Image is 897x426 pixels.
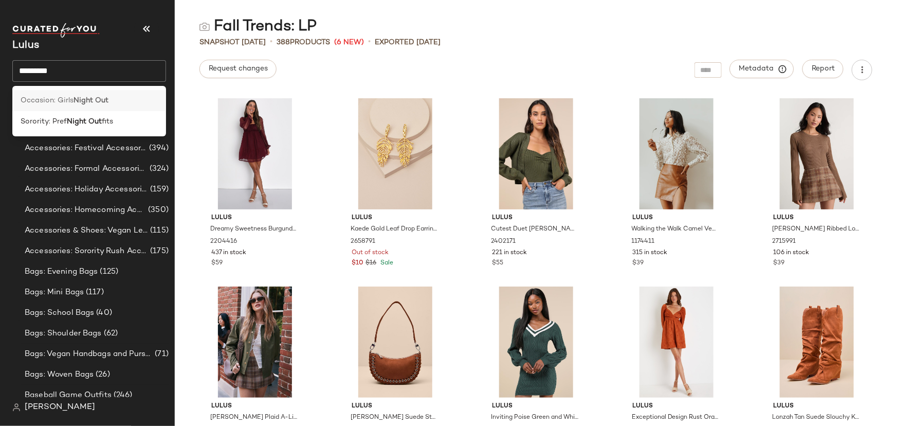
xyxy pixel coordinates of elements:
[210,225,298,234] span: Dreamy Sweetness Burgundy Swiss Dot Ruffled Mini Babydoll Dress
[153,348,169,360] span: (71)
[25,225,148,237] span: Accessories & Shoes: Vegan Leather
[203,287,307,398] img: 13077221_2709231.jpg
[352,248,389,258] span: Out of stock
[730,60,794,78] button: Metadata
[352,259,363,268] span: $10
[25,287,84,298] span: Bags: Mini Bags
[67,116,102,127] b: Night Out
[625,287,728,398] img: 10831921_2233176.jpg
[277,39,290,46] span: 388
[199,37,266,48] span: Snapshot [DATE]
[491,225,579,234] span: Cutest Duet [PERSON_NAME] Knit [PERSON_NAME] Top and Cardigan Sweater Set
[210,413,298,422] span: [PERSON_NAME] Plaid A-Line Skort
[147,143,169,154] span: (394)
[625,98,728,209] img: 6030061_1174411.jpg
[94,369,110,381] span: (26)
[491,413,579,422] span: Inviting Poise Green and White Cable Knit Sweater Mini Dress
[208,65,268,73] span: Request changes
[25,245,148,257] span: Accessories: Sorority Rush Accessories
[74,95,108,106] b: Night Out
[484,287,588,398] img: 12035501_2461131.jpg
[102,328,118,340] span: (62)
[632,237,655,246] span: 1174411
[210,237,237,246] span: 2204416
[492,248,527,258] span: 221 in stock
[765,287,869,398] img: 2723311_02_front_2025-08-18.jpg
[21,116,67,127] span: Sorority: Pref
[633,248,668,258] span: 315 in stock
[343,287,447,398] img: 2705731_02_front_2025-08-18.jpg
[492,214,580,223] span: Lulus
[334,37,364,48] span: (6 New)
[492,259,504,268] span: $55
[772,413,859,422] span: Lonzah Tan Suede Slouchy Knee-High Western Boots
[633,259,644,268] span: $39
[25,348,153,360] span: Bags: Vegan Handbags and Purses
[739,64,785,74] span: Metadata
[351,413,438,422] span: [PERSON_NAME] Suede Studded Shoulder Bag
[633,214,720,223] span: Lulus
[21,95,74,106] span: Occasion: Girls
[772,237,796,246] span: 2715991
[772,225,859,234] span: [PERSON_NAME] Ribbed Long Sleeve Sweater Top
[25,163,148,175] span: Accessories: Formal Accessories
[12,40,39,51] span: Current Company Name
[484,98,588,209] img: 12017141_2402171.jpg
[270,36,272,48] span: •
[773,214,861,223] span: Lulus
[811,65,835,73] span: Report
[12,23,100,38] img: cfy_white_logo.C9jOOHJF.svg
[632,413,719,422] span: Exceptional Design Rust Orange Pleated Tie-Back Mini Dress
[211,402,299,411] span: Lulus
[375,37,441,48] p: Exported [DATE]
[199,60,277,78] button: Request changes
[351,237,375,246] span: 2658791
[25,328,102,340] span: Bags: Shoulder Bags
[365,259,376,268] span: $16
[211,248,246,258] span: 437 in stock
[343,98,447,209] img: 12616421_2658791.jpg
[773,402,861,411] span: Lulus
[25,143,147,154] span: Accessories: Festival Accessories
[25,401,95,414] span: [PERSON_NAME]
[25,307,94,319] span: Bags: School Bags
[633,402,720,411] span: Lulus
[773,248,809,258] span: 106 in stock
[25,204,146,216] span: Accessories: Homecoming Accessories
[491,237,516,246] span: 2402171
[492,402,580,411] span: Lulus
[378,260,393,267] span: Sale
[94,307,112,319] span: (40)
[148,163,169,175] span: (324)
[368,36,371,48] span: •
[765,98,869,209] img: 2715991_01_hero_2025-08-12.jpg
[98,266,119,278] span: (125)
[12,403,21,412] img: svg%3e
[211,214,299,223] span: Lulus
[25,369,94,381] span: Bags: Woven Bags
[802,60,844,78] button: Report
[199,16,317,37] div: Fall Trends: LP
[352,214,439,223] span: Lulus
[102,116,113,127] span: fits
[25,266,98,278] span: Bags: Evening Bags
[277,37,330,48] div: Products
[773,259,784,268] span: $39
[146,204,169,216] span: (350)
[352,402,439,411] span: Lulus
[25,389,112,401] span: Baseball Game Outfits
[203,98,307,209] img: 10786301_2204416.jpg
[199,22,210,32] img: svg%3e
[25,184,148,196] span: Accessories: Holiday Accessories
[148,184,169,196] span: (159)
[351,225,438,234] span: Kaede Gold Leaf Drop Earrings
[84,287,104,298] span: (117)
[632,225,719,234] span: Walking the Walk Camel Vegan Leather Mini Skirt
[211,259,223,268] span: $59
[112,389,133,401] span: (246)
[148,225,169,237] span: (115)
[148,245,169,257] span: (175)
